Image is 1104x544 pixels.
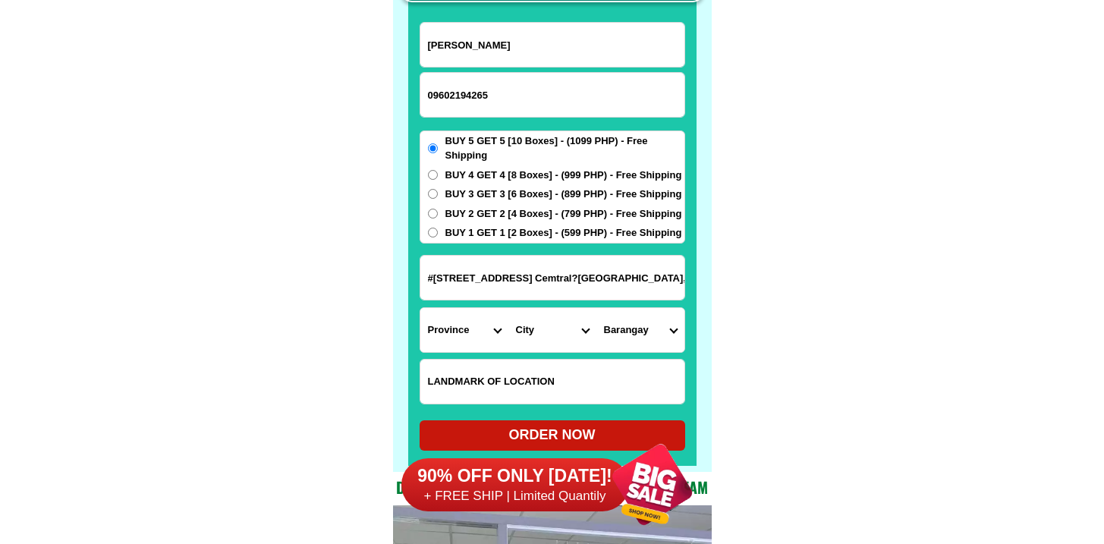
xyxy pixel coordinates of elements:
input: Input full_name [420,23,684,67]
input: BUY 5 GET 5 [10 Boxes] - (1099 PHP) - Free Shipping [428,143,438,153]
h6: 90% OFF ONLY [DATE]! [401,465,629,488]
input: Input address [420,256,684,300]
h6: + FREE SHIP | Limited Quantily [401,488,629,505]
span: BUY 5 GET 5 [10 Boxes] - (1099 PHP) - Free Shipping [445,134,684,163]
span: BUY 3 GET 3 [6 Boxes] - (899 PHP) - Free Shipping [445,187,682,202]
span: BUY 4 GET 4 [8 Boxes] - (999 PHP) - Free Shipping [445,168,682,183]
select: Select province [420,308,508,352]
input: Input LANDMARKOFLOCATION [420,360,684,404]
span: BUY 1 GET 1 [2 Boxes] - (599 PHP) - Free Shipping [445,225,682,241]
h2: Dedicated and professional consulting team [393,476,712,498]
input: BUY 4 GET 4 [8 Boxes] - (999 PHP) - Free Shipping [428,170,438,180]
select: Select commune [596,308,684,352]
input: BUY 2 GET 2 [4 Boxes] - (799 PHP) - Free Shipping [428,209,438,219]
input: Input phone_number [420,73,684,117]
input: BUY 1 GET 1 [2 Boxes] - (599 PHP) - Free Shipping [428,228,438,237]
select: Select district [508,308,596,352]
input: BUY 3 GET 3 [6 Boxes] - (899 PHP) - Free Shipping [428,189,438,199]
span: BUY 2 GET 2 [4 Boxes] - (799 PHP) - Free Shipping [445,206,682,222]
